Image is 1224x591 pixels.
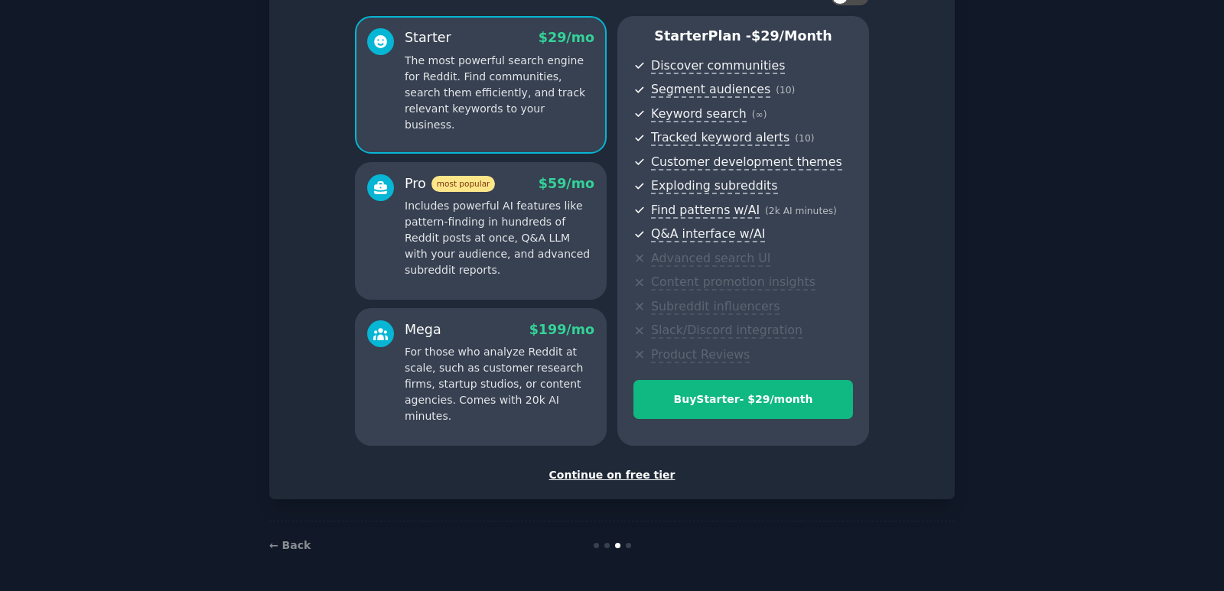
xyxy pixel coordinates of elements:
div: Buy Starter - $ 29 /month [634,391,852,408]
span: Exploding subreddits [651,178,777,194]
p: Includes powerful AI features like pattern-finding in hundreds of Reddit posts at once, Q&A LLM w... [405,198,594,278]
div: Starter [405,28,451,47]
div: Mega [405,320,441,339]
div: Continue on free tier [285,467,939,483]
span: Subreddit influencers [651,299,780,315]
span: Keyword search [651,106,747,122]
span: $ 59 /mo [539,176,594,191]
p: Starter Plan - [633,27,853,46]
span: Segment audiences [651,82,770,98]
a: ← Back [269,539,311,551]
span: ( 10 ) [795,133,814,144]
span: Discover communities [651,58,785,74]
span: Customer development themes [651,154,842,170]
span: $ 29 /mo [539,30,594,45]
span: Advanced search UI [651,251,770,267]
span: most popular [431,176,496,192]
span: Tracked keyword alerts [651,130,789,146]
span: Slack/Discord integration [651,323,802,339]
span: Content promotion insights [651,274,815,291]
p: The most powerful search engine for Reddit. Find communities, search them efficiently, and track ... [405,53,594,133]
span: Product Reviews [651,347,750,363]
span: ( 10 ) [776,85,795,96]
p: For those who analyze Reddit at scale, such as customer research firms, startup studios, or conte... [405,344,594,424]
button: BuyStarter- $29/month [633,380,853,419]
span: Find patterns w/AI [651,203,760,219]
span: $ 29 /month [751,28,832,44]
span: ( 2k AI minutes ) [765,206,837,216]
span: Q&A interface w/AI [651,226,765,242]
div: Pro [405,174,495,193]
span: ( ∞ ) [752,109,767,120]
span: $ 199 /mo [529,322,594,337]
